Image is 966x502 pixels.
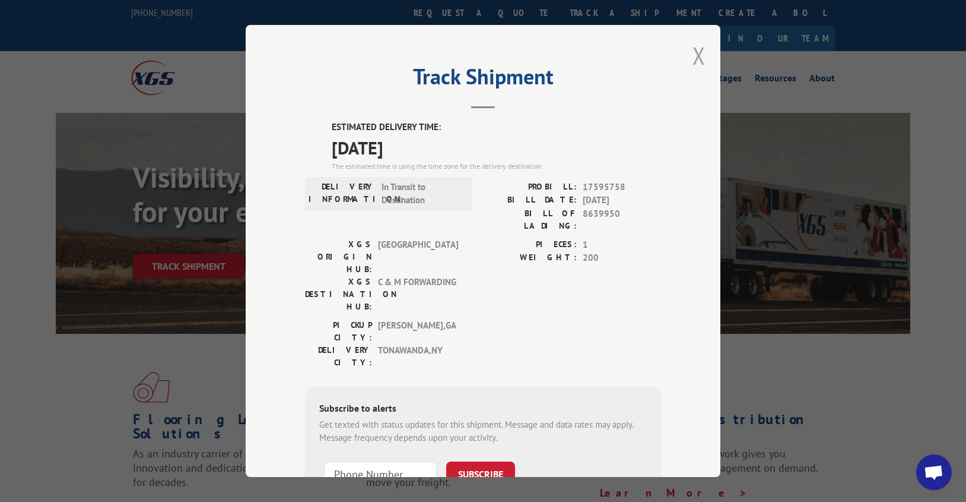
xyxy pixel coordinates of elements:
h2: Track Shipment [305,68,661,91]
label: BILL OF LADING: [483,207,577,232]
label: DELIVERY INFORMATION: [309,181,376,207]
button: SUBSCRIBE [446,462,515,487]
label: XGS ORIGIN HUB: [305,238,372,276]
span: [GEOGRAPHIC_DATA] [378,238,458,276]
label: PICKUP CITY: [305,319,372,344]
span: 1 [583,238,661,252]
label: XGS DESTINATION HUB: [305,276,372,313]
span: 8639950 [583,207,661,232]
span: 200 [583,251,661,265]
button: Close modal [692,40,706,71]
div: Subscribe to alerts [319,401,647,418]
span: 17595758 [583,181,661,194]
label: ESTIMATED DELIVERY TIME: [332,121,661,134]
input: Phone Number [324,462,437,487]
a: Open chat [916,454,952,490]
label: BILL DATE: [483,194,577,207]
div: Get texted with status updates for this shipment. Message and data rates may apply. Message frequ... [319,418,647,445]
span: [DATE] [332,134,661,161]
label: PROBILL: [483,181,577,194]
label: DELIVERY CITY: [305,344,372,369]
label: WEIGHT: [483,251,577,265]
span: C & M FORWARDING [378,276,458,313]
label: PIECES: [483,238,577,252]
span: TONAWANDA , NY [378,344,458,369]
span: [DATE] [583,194,661,207]
div: The estimated time is using the time zone for the delivery destination. [332,161,661,172]
span: [PERSON_NAME] , GA [378,319,458,344]
span: In Transit to Destination [382,181,462,207]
